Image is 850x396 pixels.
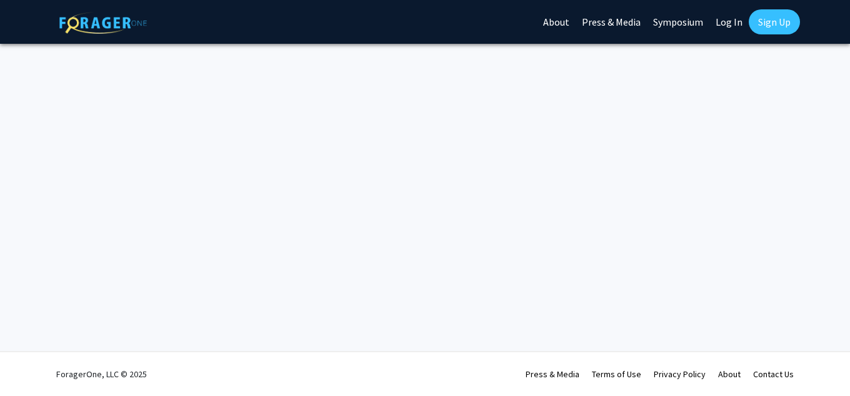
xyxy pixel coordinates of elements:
[718,368,741,380] a: About
[592,368,641,380] a: Terms of Use
[753,368,794,380] a: Contact Us
[654,368,706,380] a: Privacy Policy
[56,352,147,396] div: ForagerOne, LLC © 2025
[526,368,579,380] a: Press & Media
[749,9,800,34] a: Sign Up
[59,12,147,34] img: ForagerOne Logo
